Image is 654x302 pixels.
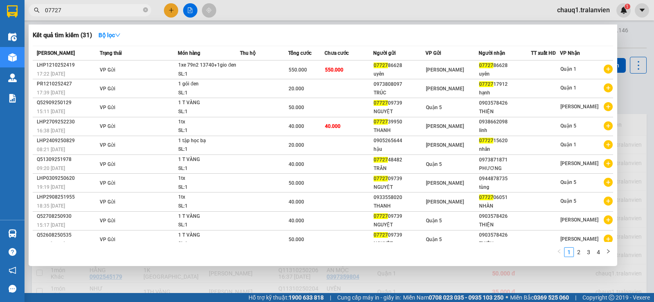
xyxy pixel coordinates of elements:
div: linh [479,126,531,135]
img: warehouse-icon [8,53,17,62]
span: [PERSON_NAME] [426,67,464,73]
div: 09739 [374,231,426,239]
div: NGUYỆT [374,107,426,116]
button: Bộ lọcdown [92,29,127,42]
span: 15:11 [DATE] [37,109,65,114]
span: [PERSON_NAME] [560,161,598,166]
div: SL: 1 [178,221,240,230]
span: right [606,249,611,254]
div: 1tx [178,118,240,127]
img: warehouse-icon [8,33,17,41]
span: Quận 5 [426,105,442,110]
span: VP Nhận [560,50,580,56]
div: SL: 1 [178,126,240,135]
a: 1 [564,248,573,257]
span: 15:17 [DATE] [37,222,65,228]
span: 40.000 [289,161,304,167]
div: NGUYỆT [374,183,426,192]
li: Next Page [603,247,613,257]
div: SL: 1 [178,70,240,79]
input: Tìm tên, số ĐT hoặc mã đơn [45,6,141,15]
div: LHP2709252230 [37,118,97,126]
span: plus-circle [604,197,613,206]
span: VP Gửi [100,161,115,167]
span: 07727 [374,213,388,219]
li: 1 [564,247,574,257]
button: right [603,247,613,257]
span: Quận 1 [560,142,576,148]
div: 17912 [479,80,531,89]
div: SL: 1 [178,239,240,248]
span: notification [9,266,16,274]
div: THANH [374,202,426,210]
div: 09739 [374,174,426,183]
span: VP Gửi [100,86,115,92]
div: uyên [374,70,426,78]
span: Quận 1 [560,66,576,72]
div: SL: 1 [178,164,240,173]
span: question-circle [9,248,16,256]
span: Món hàng [178,50,200,56]
span: 07727 [479,195,493,200]
span: 07727 [374,100,388,106]
li: Previous Page [554,247,564,257]
span: VP Gửi [100,237,115,242]
div: 0938662098 [479,118,531,126]
span: VP Gửi [100,142,115,148]
div: SL: 1 [178,202,240,211]
span: VP Gửi [100,218,115,224]
span: Quận 5 [560,198,576,204]
span: 40.000 [289,218,304,224]
div: Q52909250129 [37,98,97,107]
div: 1 T VÀNG [178,231,240,240]
div: 06051 [479,193,531,202]
div: 1 tập học bạ [178,136,240,145]
span: 07727 [479,138,493,143]
span: plus-circle [604,235,613,244]
span: [PERSON_NAME] [426,86,464,92]
span: search [34,7,40,13]
span: VP Gửi [100,123,115,129]
span: close-circle [143,7,148,14]
div: THANH [374,126,426,135]
div: 1 T VÀNG [178,212,240,221]
div: uyên [479,70,531,78]
span: [PERSON_NAME] [560,217,598,223]
span: 50.000 [289,105,304,110]
div: 0944878735 [479,174,531,183]
span: Quận 5 [426,161,442,167]
a: 2 [574,248,583,257]
div: 1 gói đen [178,80,240,89]
span: 17:22 [DATE] [37,71,65,77]
span: 08:21 [DATE] [37,147,65,152]
div: SL: 1 [178,183,240,192]
div: TRÚC [374,89,426,97]
div: LHP2908251955 [37,193,97,201]
div: 48482 [374,156,426,164]
div: PR1210252427 [37,80,97,88]
span: 20.000 [289,142,304,148]
div: 0933558020 [374,193,426,202]
span: 07727 [479,63,493,68]
span: 550.000 [325,67,343,73]
div: tùng [479,183,531,192]
span: Quận 5 [426,218,442,224]
span: VP Gửi [100,67,115,73]
span: Quận 5 [560,123,576,129]
span: VP Gửi [100,199,115,205]
span: [PERSON_NAME] [426,123,464,129]
div: 0903578426 [479,231,531,239]
span: 07727 [374,176,388,181]
a: 4 [594,248,603,257]
div: 0973871871 [479,156,531,164]
div: Q52708250930 [37,212,97,221]
span: plus-circle [604,178,613,187]
span: 07727 [374,63,388,68]
div: 0903578426 [479,99,531,107]
h3: Kết quả tìm kiếm ( 31 ) [33,31,92,40]
div: 0973808097 [374,80,426,89]
span: plus-circle [604,159,613,168]
span: [PERSON_NAME] [560,236,598,242]
span: Tổng cước [288,50,311,56]
span: 50.000 [289,237,304,242]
